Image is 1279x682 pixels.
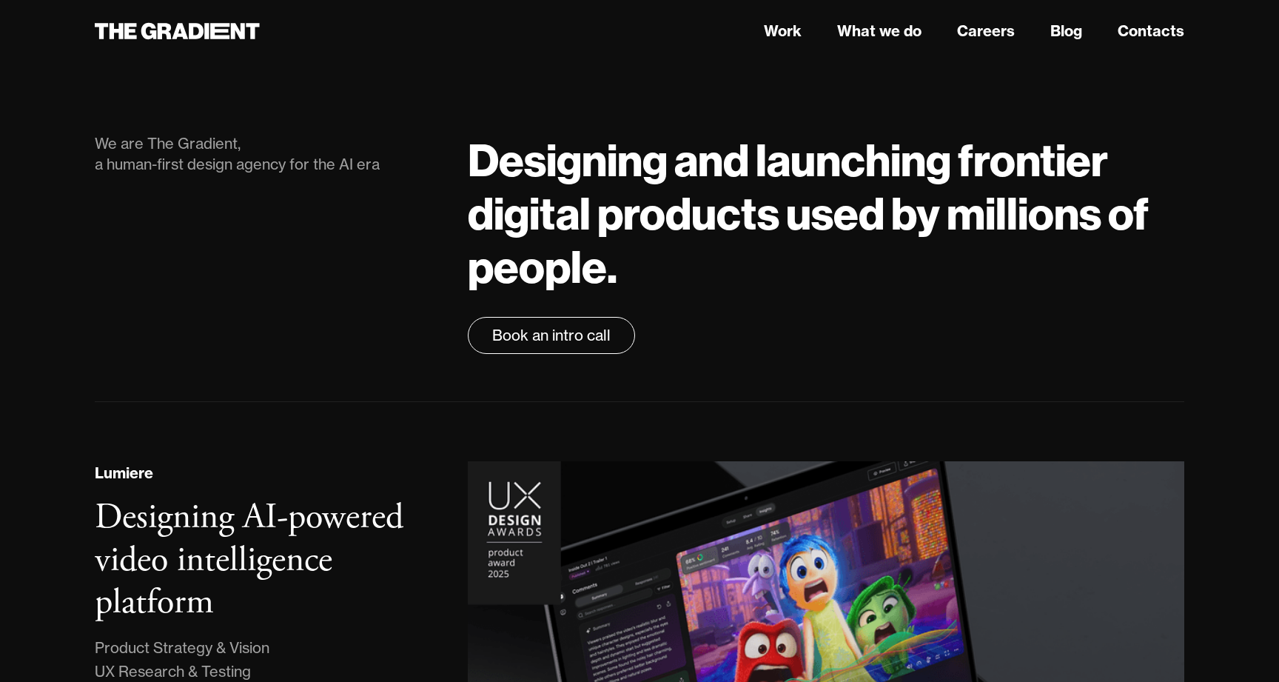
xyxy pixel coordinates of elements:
a: What we do [837,20,922,42]
a: Contacts [1118,20,1184,42]
div: Lumiere [95,462,153,484]
div: We are The Gradient, a human-first design agency for the AI era [95,133,438,175]
a: Work [764,20,802,42]
a: Careers [957,20,1015,42]
h3: Designing AI-powered video intelligence platform [95,495,403,625]
h1: Designing and launching frontier digital products used by millions of people. [468,133,1184,293]
a: Book an intro call [468,317,635,354]
a: Blog [1050,20,1082,42]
